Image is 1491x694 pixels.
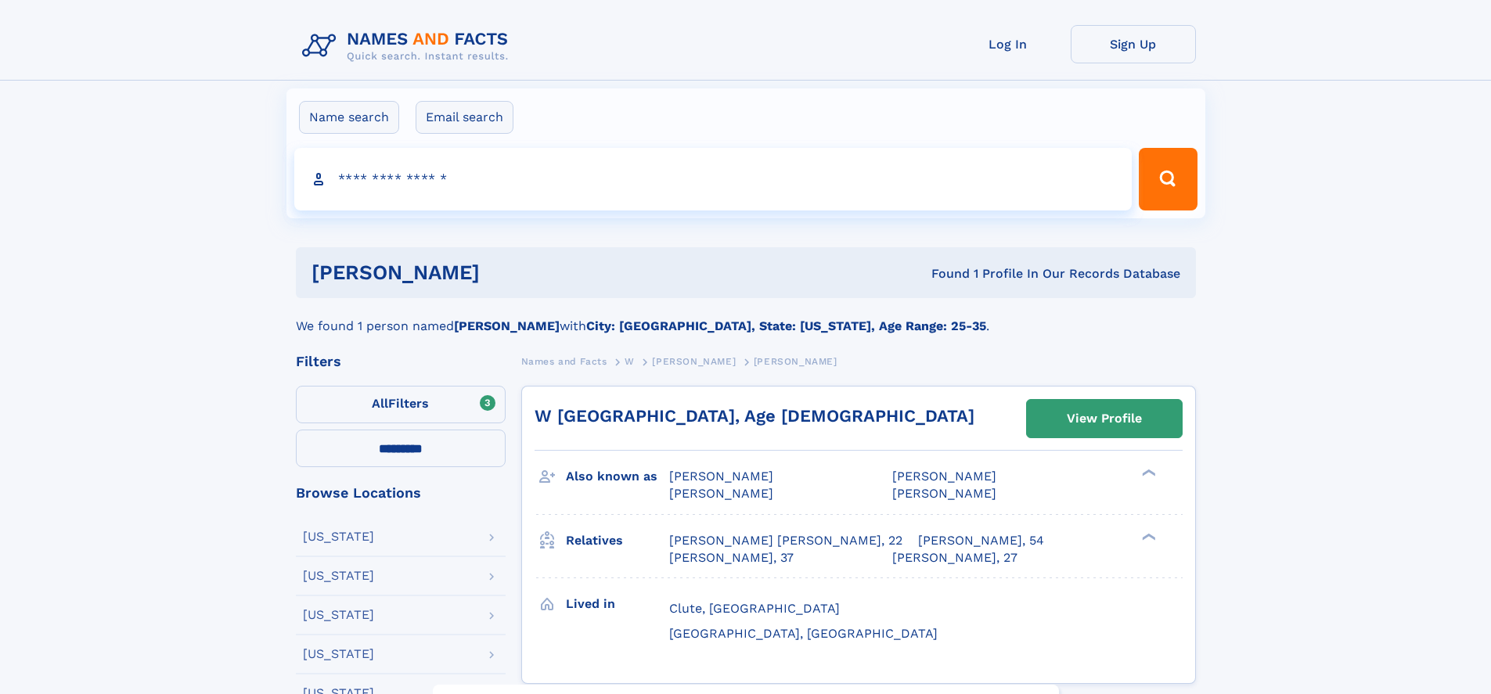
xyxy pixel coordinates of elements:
[303,570,374,582] div: [US_STATE]
[521,351,607,371] a: Names and Facts
[754,356,837,367] span: [PERSON_NAME]
[1067,401,1142,437] div: View Profile
[1139,148,1197,210] button: Search Button
[669,626,938,641] span: [GEOGRAPHIC_DATA], [GEOGRAPHIC_DATA]
[1138,531,1157,541] div: ❯
[296,298,1196,336] div: We found 1 person named with .
[625,356,635,367] span: W
[566,527,669,554] h3: Relatives
[1138,468,1157,478] div: ❯
[1071,25,1196,63] a: Sign Up
[892,549,1017,566] a: [PERSON_NAME], 27
[416,101,513,134] label: Email search
[303,609,374,621] div: [US_STATE]
[669,549,794,566] a: [PERSON_NAME], 37
[294,148,1133,210] input: search input
[586,318,986,333] b: City: [GEOGRAPHIC_DATA], State: [US_STATE], Age Range: 25-35
[705,265,1180,282] div: Found 1 Profile In Our Records Database
[918,532,1044,549] a: [PERSON_NAME], 54
[1027,400,1182,437] a: View Profile
[296,386,506,423] label: Filters
[892,469,996,484] span: [PERSON_NAME]
[566,463,669,490] h3: Also known as
[669,532,902,549] a: [PERSON_NAME] [PERSON_NAME], 22
[296,486,506,500] div: Browse Locations
[312,263,706,282] h1: [PERSON_NAME]
[566,591,669,617] h3: Lived in
[372,396,388,411] span: All
[652,356,736,367] span: [PERSON_NAME]
[669,469,773,484] span: [PERSON_NAME]
[652,351,736,371] a: [PERSON_NAME]
[892,486,996,501] span: [PERSON_NAME]
[296,354,506,369] div: Filters
[669,486,773,501] span: [PERSON_NAME]
[296,25,521,67] img: Logo Names and Facts
[669,601,840,616] span: Clute, [GEOGRAPHIC_DATA]
[299,101,399,134] label: Name search
[303,648,374,660] div: [US_STATE]
[535,406,974,426] a: W [GEOGRAPHIC_DATA], Age [DEMOGRAPHIC_DATA]
[625,351,635,371] a: W
[945,25,1071,63] a: Log In
[454,318,560,333] b: [PERSON_NAME]
[303,530,374,543] div: [US_STATE]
